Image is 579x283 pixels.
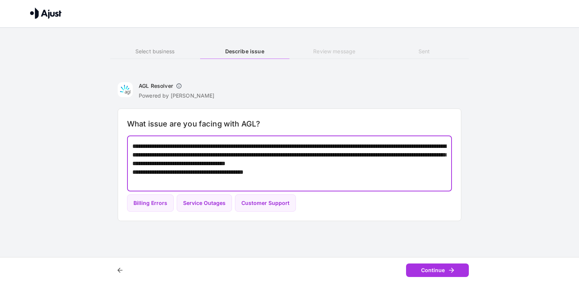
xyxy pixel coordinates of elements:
[30,8,62,19] img: Ajust
[139,82,173,90] h6: AGL Resolver
[110,47,200,56] h6: Select business
[177,194,232,212] button: Service Outages
[406,263,469,277] button: Continue
[127,194,174,212] button: Billing Errors
[127,118,452,130] h6: What issue are you facing with AGL?
[118,82,133,97] img: AGL
[139,92,215,99] p: Powered by [PERSON_NAME]
[379,47,469,56] h6: Sent
[289,47,379,56] h6: Review message
[200,47,289,56] h6: Describe issue
[235,194,296,212] button: Customer Support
